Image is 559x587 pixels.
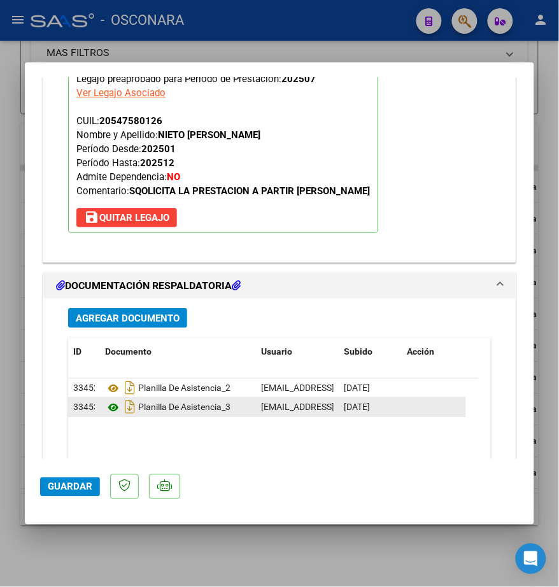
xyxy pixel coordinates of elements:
[344,402,370,412] span: [DATE]
[84,212,169,223] span: Quitar Legajo
[76,185,370,197] span: Comentario:
[73,383,99,393] span: 33452
[76,208,177,227] button: Quitar Legajo
[122,397,138,417] i: Descargar documento
[48,481,92,493] span: Guardar
[99,114,162,128] div: 20547580126
[76,313,180,324] span: Agregar Documento
[122,378,138,398] i: Descargar documento
[256,338,339,365] datatable-header-cell: Usuario
[402,338,466,365] datatable-header-cell: Acción
[261,383,477,393] span: [EMAIL_ADDRESS][DOMAIN_NAME] - [PERSON_NAME]
[516,544,546,574] div: Open Intercom Messenger
[339,338,402,365] datatable-header-cell: Subido
[84,209,99,225] mat-icon: save
[344,383,370,393] span: [DATE]
[76,115,370,197] span: CUIL: Nombre y Apellido: Período Desde: Período Hasta: Admite Dependencia:
[73,402,99,412] span: 33453
[73,346,81,357] span: ID
[158,129,260,141] strong: NIETO [PERSON_NAME]
[105,383,230,393] span: Planilla De Asistencia_2
[76,86,166,100] div: Ver Legajo Asociado
[407,346,435,357] span: Acción
[68,67,378,233] p: Legajo preaprobado para Período de Prestación:
[167,171,180,183] strong: NO
[68,308,187,328] button: Agregar Documento
[43,273,516,299] mat-expansion-panel-header: DOCUMENTACIÓN RESPALDATORIA
[261,402,477,412] span: [EMAIL_ADDRESS][DOMAIN_NAME] - [PERSON_NAME]
[105,346,152,357] span: Documento
[141,143,176,155] strong: 202501
[43,299,516,579] div: DOCUMENTACIÓN RESPALDATORIA
[140,157,174,169] strong: 202512
[56,278,241,293] h1: DOCUMENTACIÓN RESPALDATORIA
[100,338,256,365] datatable-header-cell: Documento
[129,185,370,197] strong: SQOLICITA LA PRESTACION A PARTIR [PERSON_NAME]
[261,346,292,357] span: Usuario
[68,338,100,365] datatable-header-cell: ID
[40,477,100,497] button: Guardar
[105,402,230,413] span: Planilla De Asistencia_3
[281,73,316,85] strong: 202507
[344,346,372,357] span: Subido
